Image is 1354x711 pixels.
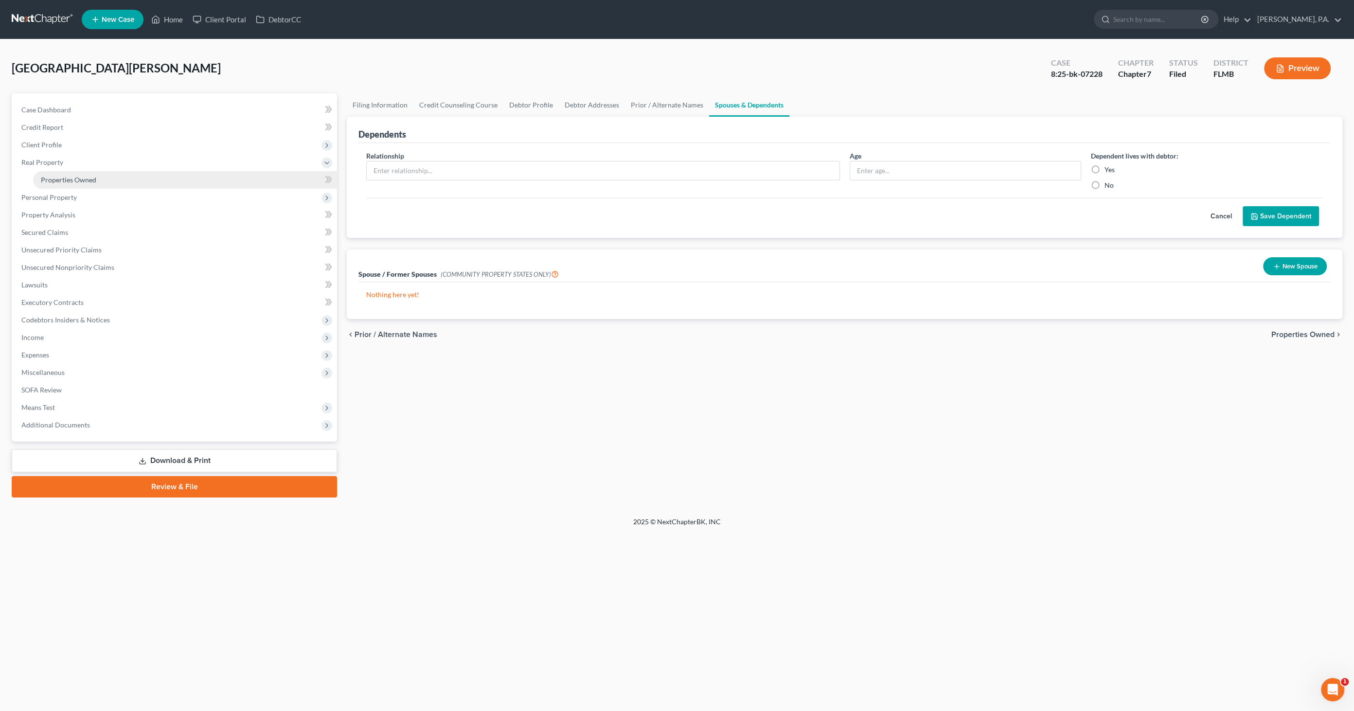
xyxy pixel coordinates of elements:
[1169,69,1198,80] div: Filed
[850,161,1081,180] input: Enter age...
[850,151,861,161] label: Age
[21,211,75,219] span: Property Analysis
[1321,678,1344,701] iframe: Intercom live chat
[12,476,337,498] a: Review & File
[188,11,251,28] a: Client Portal
[1118,69,1154,80] div: Chapter
[355,331,437,338] span: Prior / Alternate Names
[21,368,65,376] span: Miscellaneous
[21,158,63,166] span: Real Property
[413,93,503,117] a: Credit Counseling Course
[559,93,625,117] a: Debtor Addresses
[21,351,49,359] span: Expenses
[21,298,84,306] span: Executory Contracts
[12,449,337,472] a: Download & Print
[1200,207,1243,226] button: Cancel
[21,123,63,131] span: Credit Report
[12,61,221,75] span: [GEOGRAPHIC_DATA][PERSON_NAME]
[366,290,1323,300] p: Nothing here yet!
[14,259,337,276] a: Unsecured Nonpriority Claims
[1051,57,1103,69] div: Case
[21,316,110,324] span: Codebtors Insiders & Notices
[1264,57,1331,79] button: Preview
[1118,57,1154,69] div: Chapter
[441,270,559,278] span: (COMMUNITY PROPERTY STATES ONLY)
[347,93,413,117] a: Filing Information
[1113,10,1202,28] input: Search by name...
[14,276,337,294] a: Lawsuits
[1147,69,1151,78] span: 7
[21,281,48,289] span: Lawsuits
[41,176,96,184] span: Properties Owned
[347,331,437,338] button: chevron_left Prior / Alternate Names
[14,206,337,224] a: Property Analysis
[14,294,337,311] a: Executory Contracts
[21,193,77,201] span: Personal Property
[358,270,437,278] span: Spouse / Former Spouses
[21,263,114,271] span: Unsecured Nonpriority Claims
[251,11,306,28] a: DebtorCC
[14,119,337,136] a: Credit Report
[21,141,62,149] span: Client Profile
[1271,331,1342,338] button: Properties Owned chevron_right
[33,171,337,189] a: Properties Owned
[400,517,954,534] div: 2025 © NextChapterBK, INC
[1219,11,1251,28] a: Help
[14,101,337,119] a: Case Dashboard
[358,128,406,140] div: Dependents
[503,93,559,117] a: Debtor Profile
[625,93,709,117] a: Prior / Alternate Names
[1341,678,1349,686] span: 1
[21,246,102,254] span: Unsecured Priority Claims
[21,333,44,341] span: Income
[709,93,789,117] a: Spouses & Dependents
[366,152,404,160] span: Relationship
[1105,165,1115,175] label: Yes
[102,16,134,23] span: New Case
[347,331,355,338] i: chevron_left
[1213,57,1248,69] div: District
[1105,180,1114,190] label: No
[1243,206,1319,227] button: Save Dependent
[21,421,90,429] span: Additional Documents
[14,241,337,259] a: Unsecured Priority Claims
[367,161,839,180] input: Enter relationship...
[1252,11,1342,28] a: [PERSON_NAME], P.A.
[1271,331,1335,338] span: Properties Owned
[14,381,337,399] a: SOFA Review
[21,403,55,411] span: Means Test
[21,228,68,236] span: Secured Claims
[14,224,337,241] a: Secured Claims
[21,386,62,394] span: SOFA Review
[1335,331,1342,338] i: chevron_right
[1263,257,1327,275] button: New Spouse
[1213,69,1248,80] div: FLMB
[1091,151,1178,161] label: Dependent lives with debtor:
[21,106,71,114] span: Case Dashboard
[1169,57,1198,69] div: Status
[1051,69,1103,80] div: 8:25-bk-07228
[146,11,188,28] a: Home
